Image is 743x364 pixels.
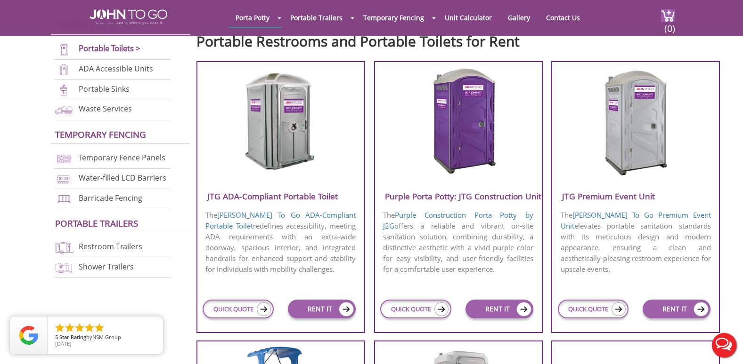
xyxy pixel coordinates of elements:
[59,333,86,340] span: Star Rating
[197,209,364,276] p: The redefines accessibility, meeting ADA requirements with an extra-wide doorway, spacious interi...
[356,8,431,27] a: Temporary Fencing
[79,261,134,272] a: Shower Trailers
[54,43,74,56] img: portable-toilets-new.png
[54,261,74,274] img: shower-trailers-new.png
[612,302,626,316] img: icon
[465,300,533,318] a: RENT IT
[558,300,629,318] a: QUICK QUOTE
[205,210,356,230] a: [PERSON_NAME] To Go ADA-Compliant Portable Toilet
[54,152,74,165] img: chan-link-fencing-new.png
[552,209,719,276] p: The elevates portable sanitation standards with its meticulous design and modern appearance, ensu...
[79,152,165,163] a: Temporary Fence Panels
[79,193,142,203] a: Barricade Fencing
[501,8,537,27] a: Gallery
[54,63,74,76] img: ADA-units-new.png
[664,15,675,35] span: (0)
[257,302,271,316] img: icon
[64,322,75,333] li: 
[79,63,153,74] a: ADA Accessible Units
[383,210,533,230] a: Purple Construction Porta Potty by J2G
[79,43,140,54] a: Portable Toilets >
[539,8,587,27] a: Contact Us
[79,104,132,114] a: Waste Services
[55,19,118,31] a: Porta Potties
[694,302,709,317] img: icon
[203,300,274,318] a: QUICK QUOTE
[339,302,354,317] img: icon
[55,340,72,347] span: [DATE]
[54,241,74,254] img: restroom-trailers-new.png
[54,84,74,96] img: portable-sinks-new.png
[74,322,85,333] li: 
[591,67,681,175] img: JTG-Premium-Event-Unit.png
[90,9,167,24] img: JOHN to go
[516,302,531,317] img: icon
[84,322,95,333] li: 
[54,193,74,206] img: barricade-fencing-icon-new.png
[375,189,542,204] h3: Purple Porta Potty: JTG Construction Unit
[229,8,277,27] a: Porta Potty
[55,128,146,140] a: Temporary Fencing
[79,84,130,94] a: Portable Sinks
[54,173,74,185] img: water-filled%20barriers-new.png
[375,209,542,276] p: The offers a reliable and vibrant on-site sanitation solution, combining durability, a distinctiv...
[94,322,105,333] li: 
[55,217,138,229] a: Portable trailers
[92,333,121,340] span: NSM Group
[288,300,356,318] a: RENT IT
[196,29,729,49] h2: Portable Restrooms and Portable Toilets for Rent
[380,300,451,318] a: QUICK QUOTE
[79,173,166,183] a: Water-filled LCD Barriers
[413,67,503,175] img: Purple-Porta-Potty-J2G-Construction-Unit.png
[434,302,449,316] img: icon
[197,189,364,204] h3: JTG ADA-Compliant Portable Toilet
[54,322,65,333] li: 
[661,9,675,22] img: cart a
[55,334,155,341] span: by
[79,241,142,252] a: Restroom Trailers
[552,189,719,204] h3: JTG Premium Event Unit
[283,8,350,27] a: Portable Trailers
[54,103,74,116] img: waste-services-new.png
[19,326,38,345] img: Review Rating
[438,8,499,27] a: Unit Calculator
[55,333,58,340] span: 5
[236,67,326,175] img: JTG-ADA-Compliant-Portable-Toilet.png
[643,300,710,318] a: RENT IT
[561,210,711,230] a: [PERSON_NAME] To Go Premium Event Unit
[705,326,743,364] button: Live Chat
